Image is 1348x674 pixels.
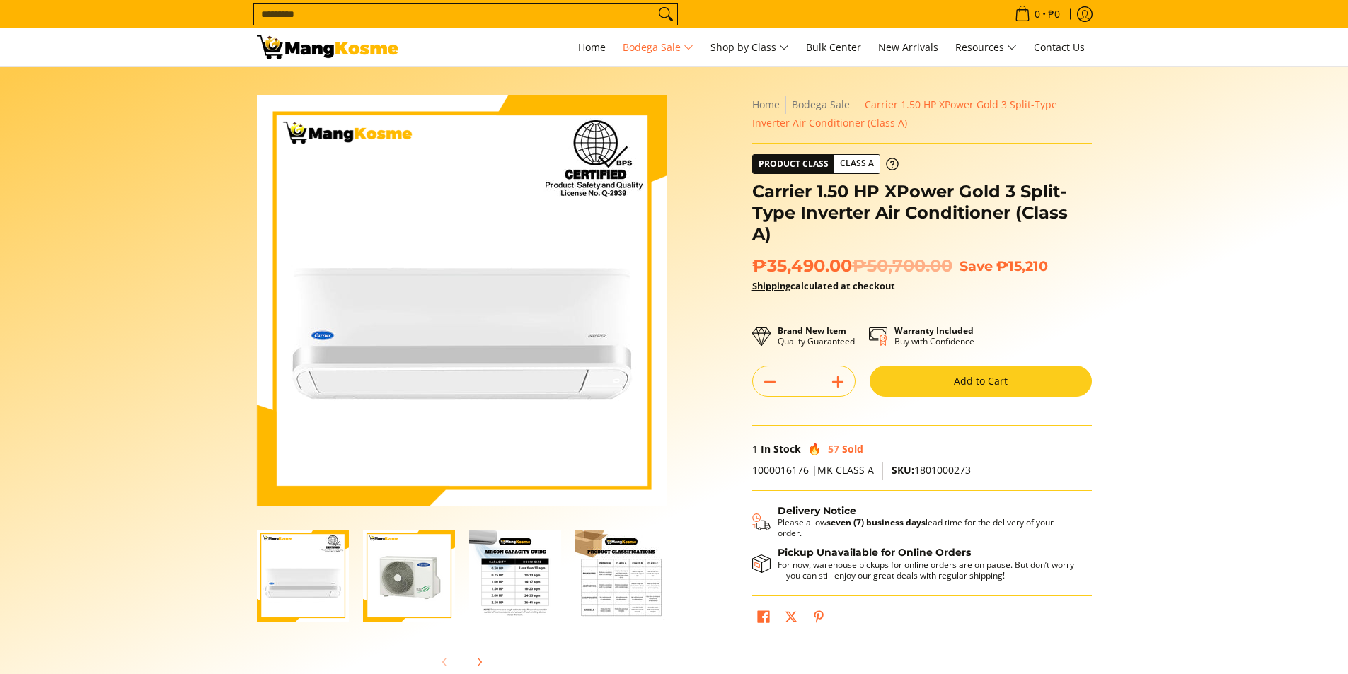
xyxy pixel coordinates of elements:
button: Add to Cart [870,366,1092,397]
strong: Brand New Item [778,325,846,337]
a: Product Class Class A [752,154,899,174]
a: Bodega Sale [616,28,701,66]
a: Home [571,28,613,66]
button: Search [655,4,677,25]
span: ₱15,210 [996,257,1048,274]
img: Carrier 1.50 HP XPower Gold 3 Split-Type Inverter Air Conditioner (Class A)-2 [363,530,455,622]
a: Pin on Pinterest [809,607,829,631]
a: Bodega Sale [792,98,850,111]
span: 0 [1032,9,1042,19]
a: Share on Facebook [754,607,773,631]
nav: Breadcrumbs [752,95,1092,132]
span: • [1010,6,1064,22]
span: 1000016176 |MK CLASS A [752,463,874,477]
a: Post on X [781,607,801,631]
a: Home [752,98,780,111]
a: Shipping [752,279,790,292]
span: 1801000273 [892,463,971,477]
span: Bulk Center [806,40,861,54]
h1: Carrier 1.50 HP XPower Gold 3 Split-Type Inverter Air Conditioner (Class A) [752,181,1092,245]
span: Resources [955,39,1017,57]
span: Carrier 1.50 HP XPower Gold 3 Split-Type Inverter Air Conditioner (Class A) [752,98,1057,129]
span: Bodega Sale [623,39,693,57]
span: 1 [752,442,758,455]
p: Buy with Confidence [894,325,974,347]
img: Carrier 1.50 HP XPower Gold 3 Split-Type Inverter Air Conditioner (Class A)-1 [257,530,349,622]
span: ₱35,490.00 [752,255,952,277]
span: Contact Us [1034,40,1085,54]
button: Subtract [753,371,787,393]
a: New Arrivals [871,28,945,66]
button: Add [821,371,855,393]
strong: Pickup Unavailable for Online Orders [778,546,971,559]
span: New Arrivals [878,40,938,54]
strong: Warranty Included [894,325,974,337]
span: Product Class [753,155,834,173]
strong: calculated at checkout [752,279,895,292]
a: Shop by Class [703,28,796,66]
strong: Delivery Notice [778,504,856,517]
del: ₱50,700.00 [852,255,952,277]
span: ₱0 [1046,9,1062,19]
span: 57 [828,442,839,455]
img: Carrier 1.50 HP XPower Gold 3 Split-Type Inverter Air Conditioner (Class A)-3 [469,530,561,622]
span: Shop by Class [710,39,789,57]
span: Home [578,40,606,54]
button: Shipping & Delivery [752,505,1078,539]
a: Contact Us [1027,28,1092,66]
span: Sold [842,442,863,455]
img: Carrier 1.50 HP XPower Gold 3 Split-Type Inverter Air Conditioner (Class A) [257,95,667,506]
img: Carrier 1.5 HP XPower Gold 3 Split-Type Inverter Aircon l Mang Kosme [257,35,398,59]
strong: seven (7) business days [826,516,926,528]
span: SKU: [892,463,914,477]
img: Carrier 1.50 HP XPower Gold 3 Split-Type Inverter Air Conditioner (Class A)-4 [575,530,667,622]
p: For now, warehouse pickups for online orders are on pause. But don’t worry—you can still enjoy ou... [778,559,1078,581]
span: Save [960,257,993,274]
a: Bulk Center [799,28,868,66]
a: Resources [948,28,1024,66]
p: Quality Guaranteed [778,325,855,347]
nav: Main Menu [413,28,1092,66]
p: Please allow lead time for the delivery of your order. [778,517,1078,538]
span: In Stock [761,442,801,455]
span: Class A [834,155,880,173]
